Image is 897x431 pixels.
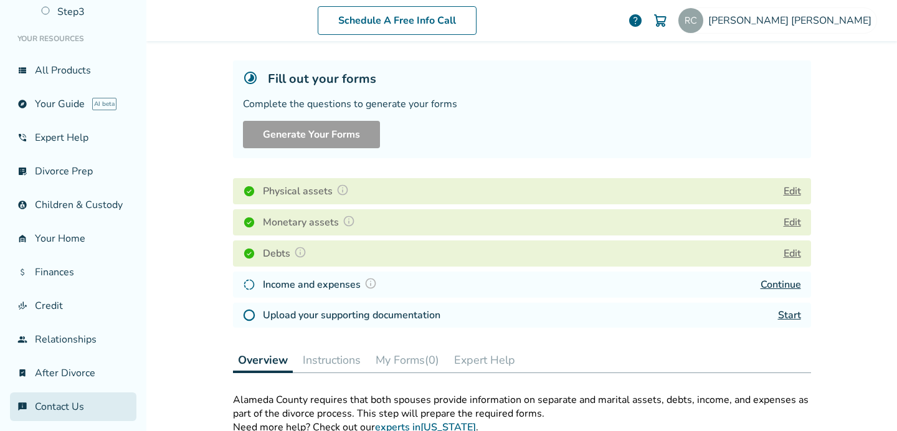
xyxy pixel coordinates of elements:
[336,184,349,196] img: Question Mark
[10,258,136,287] a: attach_moneyFinances
[10,123,136,152] a: phone_in_talkExpert Help
[17,402,27,412] span: chat_info
[761,278,801,291] a: Continue
[678,8,703,33] img: rubiebegonia@gmail.com
[10,26,136,51] li: Your Resources
[17,133,27,143] span: phone_in_talk
[10,157,136,186] a: list_alt_checkDivorce Prep
[17,301,27,311] span: finance_mode
[784,246,801,261] button: Edit
[17,200,27,210] span: account_child
[243,216,255,229] img: Completed
[10,291,136,320] a: finance_modeCredit
[10,90,136,118] a: exploreYour GuideAI beta
[708,14,876,27] span: [PERSON_NAME] [PERSON_NAME]
[243,121,380,148] button: Generate Your Forms
[835,371,897,431] iframe: Chat Widget
[233,393,811,420] p: Alameda County requires that both spouses provide information on separate and marital assets, deb...
[778,308,801,322] a: Start
[784,184,801,199] button: Edit
[17,334,27,344] span: group
[294,246,306,258] img: Question Mark
[263,214,359,230] h4: Monetary assets
[17,368,27,378] span: bookmark_check
[263,308,440,323] h4: Upload your supporting documentation
[243,185,255,197] img: Completed
[653,13,668,28] img: Cart
[233,348,293,373] button: Overview
[10,191,136,219] a: account_childChildren & Custody
[449,348,520,372] button: Expert Help
[17,234,27,244] span: garage_home
[263,183,353,199] h4: Physical assets
[318,6,477,35] a: Schedule A Free Info Call
[243,278,255,291] img: In Progress
[17,99,27,109] span: explore
[298,348,366,372] button: Instructions
[10,359,136,387] a: bookmark_checkAfter Divorce
[263,245,310,262] h4: Debts
[364,277,377,290] img: Question Mark
[243,247,255,260] img: Completed
[10,224,136,253] a: garage_homeYour Home
[92,98,116,110] span: AI beta
[243,309,255,321] img: Not Started
[17,267,27,277] span: attach_money
[17,65,27,75] span: view_list
[268,70,376,87] h5: Fill out your forms
[10,56,136,85] a: view_listAll Products
[371,348,444,372] button: My Forms(0)
[10,325,136,354] a: groupRelationships
[263,277,381,293] h4: Income and expenses
[243,97,801,111] div: Complete the questions to generate your forms
[17,166,27,176] span: list_alt_check
[628,13,643,28] a: help
[784,215,801,230] button: Edit
[10,392,136,421] a: chat_infoContact Us
[343,215,355,227] img: Question Mark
